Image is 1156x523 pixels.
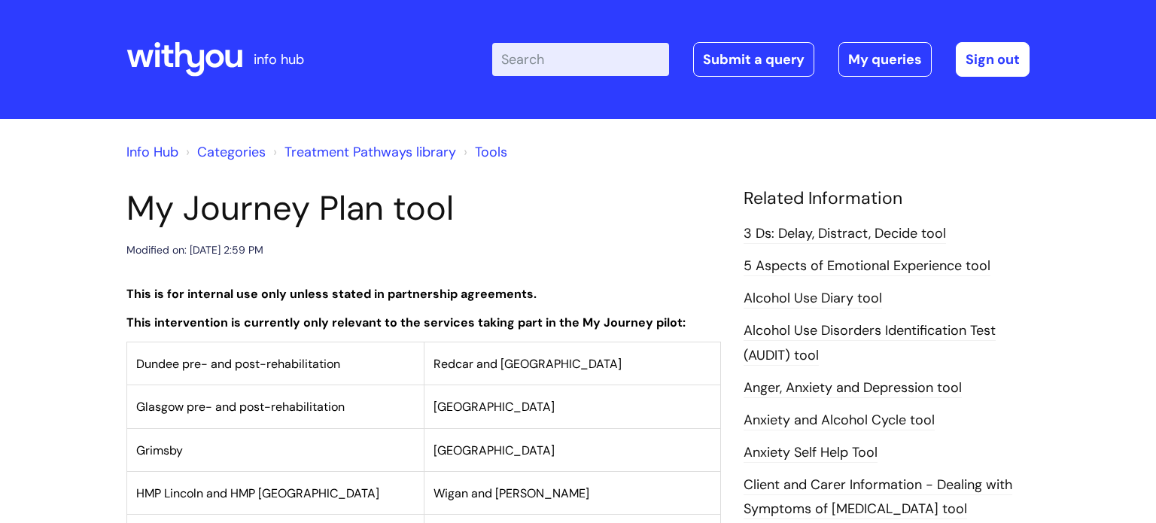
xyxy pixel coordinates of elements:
li: Tools [460,140,507,164]
a: Alcohol Use Diary tool [744,289,882,309]
span: [GEOGRAPHIC_DATA] [433,399,555,415]
p: info hub [254,47,304,71]
div: Modified on: [DATE] 2:59 PM [126,241,263,260]
div: | - [492,42,1030,77]
a: Treatment Pathways library [284,143,456,161]
span: HMP Lincoln and HMP [GEOGRAPHIC_DATA] [136,485,379,501]
a: Submit a query [693,42,814,77]
li: Treatment Pathways library [269,140,456,164]
a: Anger, Anxiety and Depression tool [744,379,962,398]
strong: This intervention is currently only relevant to the services taking part in the My Journey pilot: [126,315,686,330]
input: Search [492,43,669,76]
a: Categories [197,143,266,161]
a: Info Hub [126,143,178,161]
strong: This is for internal use only unless stated in partnership agreements. [126,286,537,302]
span: Glasgow pre- and post-rehabilitation [136,399,345,415]
span: Grimsby [136,442,183,458]
span: Redcar and [GEOGRAPHIC_DATA] [433,356,622,372]
a: Alcohol Use Disorders Identification Test (AUDIT) tool [744,321,996,365]
a: Tools [475,143,507,161]
a: Anxiety and Alcohol Cycle tool [744,411,935,430]
li: Solution home [182,140,266,164]
h4: Related Information [744,188,1030,209]
span: Wigan and [PERSON_NAME] [433,485,589,501]
a: Client and Carer Information - Dealing with Symptoms of [MEDICAL_DATA] tool [744,476,1012,519]
h1: My Journey Plan tool [126,188,721,229]
a: 5 Aspects of Emotional Experience tool [744,257,990,276]
a: Sign out [956,42,1030,77]
a: 3 Ds: Delay, Distract, Decide tool [744,224,946,244]
span: Dundee pre- and post-rehabilitation [136,356,340,372]
span: [GEOGRAPHIC_DATA] [433,442,555,458]
a: Anxiety Self Help Tool [744,443,878,463]
a: My queries [838,42,932,77]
